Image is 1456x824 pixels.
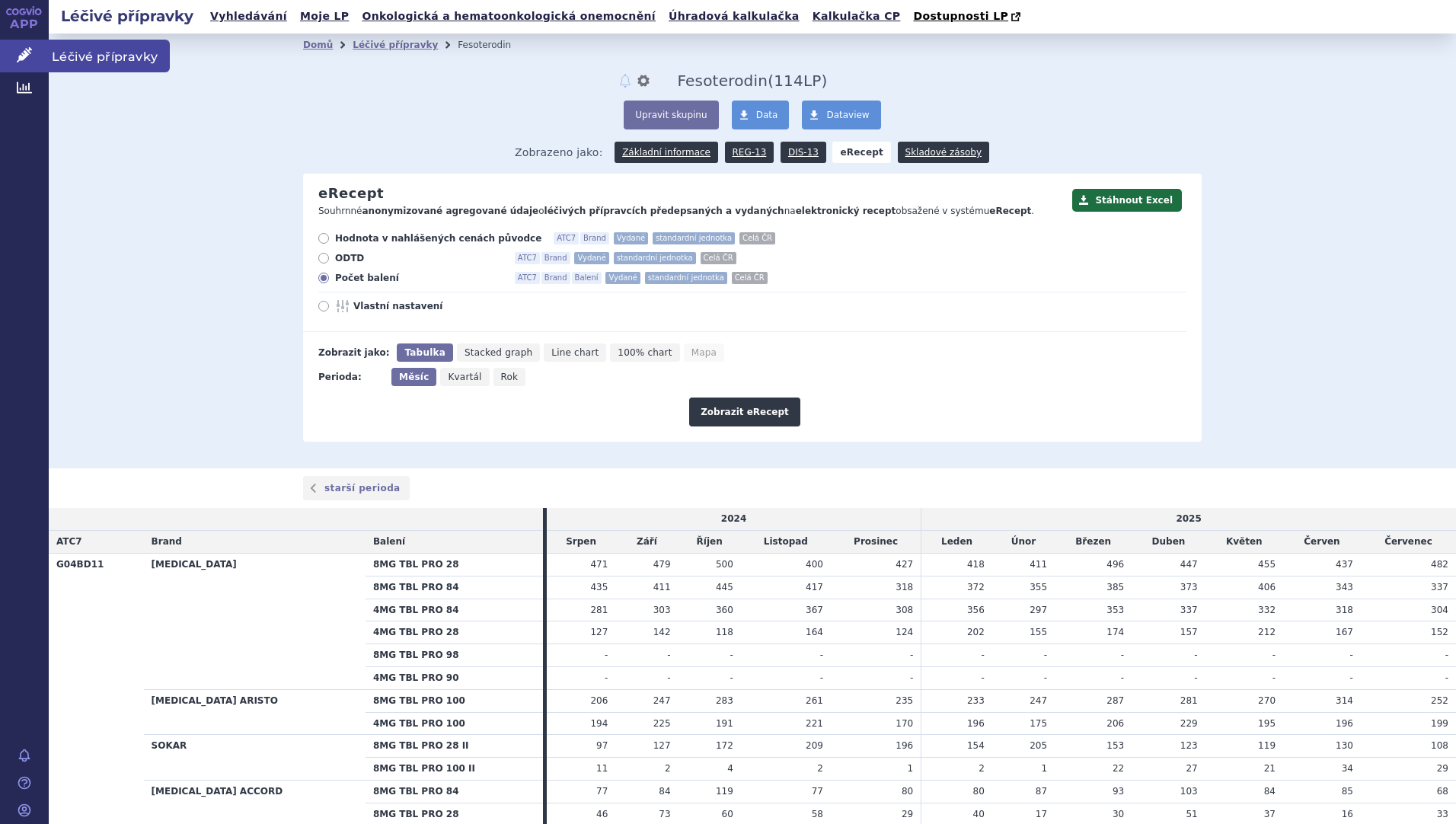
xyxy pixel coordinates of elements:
[741,531,831,554] td: Listopad
[910,650,913,660] span: -
[596,740,608,751] span: 97
[1431,582,1448,592] span: 337
[554,232,579,244] span: ATC7
[56,536,82,547] span: ATC7
[366,689,543,712] th: 8MG TBL PRO 100
[590,605,608,615] span: 281
[1186,763,1197,774] span: 27
[515,252,540,264] span: ATC7
[679,531,741,554] td: Říjen
[659,786,670,797] span: 84
[921,531,992,554] td: Leden
[590,559,608,570] span: 471
[653,740,671,751] span: 127
[716,786,733,797] span: 119
[1437,763,1448,774] span: 29
[596,763,608,774] span: 11
[1113,809,1124,819] span: 30
[653,582,671,592] span: 411
[896,695,913,706] span: 235
[572,272,602,284] span: Balení
[605,672,608,683] span: -
[357,6,660,27] a: Onkologická a hematoonkologická onemocnění
[967,582,985,592] span: 372
[806,582,823,592] span: 417
[614,232,648,244] span: Vydané
[832,142,891,163] strong: eRecept
[1336,605,1353,615] span: 318
[1350,650,1353,660] span: -
[590,627,608,637] span: 127
[547,531,616,554] td: Srpen
[716,559,733,570] span: 500
[618,72,633,90] button: notifikace
[1258,695,1276,706] span: 270
[1258,740,1276,751] span: 119
[812,786,823,797] span: 77
[1445,672,1448,683] span: -
[730,672,733,683] span: -
[967,740,985,751] span: 154
[756,110,778,120] span: Data
[908,6,1028,27] a: Dostupnosti LP
[1030,627,1047,637] span: 155
[501,372,519,382] span: Rok
[580,232,609,244] span: Brand
[366,712,543,735] th: 4MG TBL PRO 100
[515,272,540,284] span: ATC7
[1113,786,1124,797] span: 93
[1030,718,1047,729] span: 175
[1264,763,1276,774] span: 21
[1350,672,1353,683] span: -
[1431,695,1448,706] span: 252
[596,809,608,819] span: 46
[1336,559,1353,570] span: 437
[366,644,543,667] th: 8MG TBL PRO 98
[989,206,1031,216] strong: eRecept
[645,272,727,284] span: standardní jednotka
[1180,605,1198,615] span: 337
[1283,531,1361,554] td: Červen
[1036,786,1047,797] span: 87
[1113,763,1124,774] span: 22
[802,101,880,129] a: Dataview
[812,809,823,819] span: 58
[1180,559,1198,570] span: 447
[1180,627,1198,637] span: 157
[1106,695,1124,706] span: 287
[667,672,670,683] span: -
[353,40,438,50] a: Léčivé přípravky
[716,582,733,592] span: 445
[1431,627,1448,637] span: 152
[1106,559,1124,570] span: 496
[303,40,333,50] a: Domů
[1030,582,1047,592] span: 355
[1180,695,1198,706] span: 281
[404,347,445,358] span: Tabulka
[896,605,913,615] span: 308
[1030,740,1047,751] span: 205
[458,34,531,56] li: Fesoterodin
[820,650,823,660] span: -
[636,72,651,90] button: nastavení
[716,740,733,751] span: 172
[152,536,182,547] span: Brand
[366,666,543,689] th: 4MG TBL PRO 90
[335,272,503,284] span: Počet balení
[667,650,670,660] span: -
[727,763,733,774] span: 4
[806,559,823,570] span: 400
[465,347,532,358] span: Stacked graph
[618,347,672,358] span: 100% chart
[1336,718,1353,729] span: 196
[1336,740,1353,751] span: 130
[1030,559,1047,570] span: 411
[1106,605,1124,615] span: 353
[1272,650,1276,660] span: -
[1072,189,1182,212] button: Stáhnout Excel
[820,672,823,683] span: -
[967,627,985,637] span: 202
[967,605,985,615] span: 356
[1180,582,1198,592] span: 373
[399,372,429,382] span: Měsíc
